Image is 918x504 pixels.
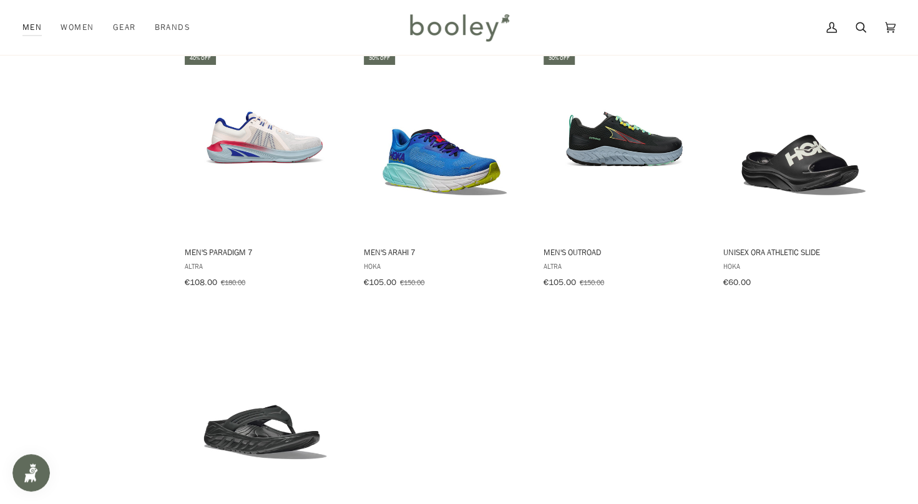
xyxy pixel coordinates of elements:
[185,246,346,258] span: Men's Paradigm 7
[400,277,424,288] span: €150.00
[183,61,348,226] img: Altra Men's Paradigm 7 White / Blue - Booley Galway
[542,61,707,226] img: Altra Men's Outroad Dark Gray / Blue - Booley Galway
[185,52,216,65] div: 40% off
[544,261,705,271] span: Altra
[12,454,50,492] iframe: Button to open loyalty program pop-up
[185,261,346,271] span: Altra
[113,21,136,34] span: Gear
[61,21,94,34] span: Women
[362,50,527,292] a: Men's Arahi 7
[22,21,42,34] span: Men
[544,52,575,65] div: 30% off
[364,52,395,65] div: 30% off
[544,246,705,258] span: Men's Outroad
[721,50,886,292] a: Unisex Ora Athletic Slide
[362,61,527,226] img: Hoka Men's Arahi 7 Virtual Blue / Cerise - Booley Galway
[364,276,396,288] span: €105.00
[404,9,514,46] img: Booley
[183,324,348,490] img: Hoka Men's Ora Recovery Flip 2 Black / Dark Gull Gray - Booley Galway
[185,276,217,288] span: €108.00
[364,246,525,258] span: Men's Arahi 7
[221,277,245,288] span: €180.00
[542,50,707,292] a: Men's Outroad
[723,246,884,258] span: Unisex Ora Athletic Slide
[723,261,884,271] span: Hoka
[723,276,750,288] span: €60.00
[580,277,604,288] span: €150.00
[364,261,525,271] span: Hoka
[154,21,190,34] span: Brands
[544,276,576,288] span: €105.00
[721,61,886,226] img: Hoka Unisex Ora Athletic Slide Varsity Black / White - Booley Galway
[183,50,348,292] a: Men's Paradigm 7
